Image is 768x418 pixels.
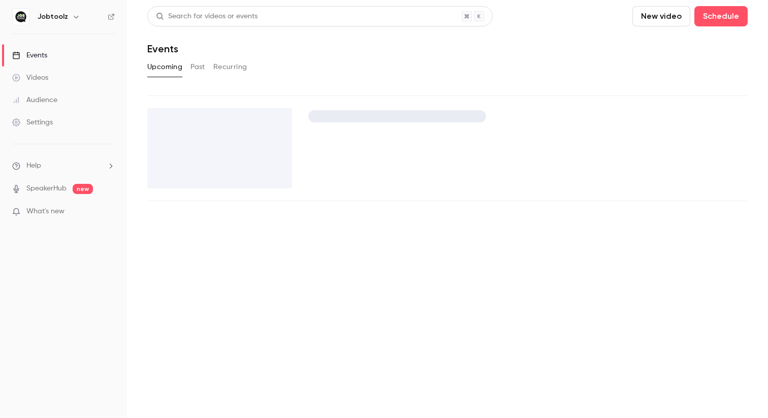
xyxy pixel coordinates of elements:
[73,184,93,194] span: new
[12,73,48,83] div: Videos
[12,160,115,171] li: help-dropdown-opener
[38,12,68,22] h6: Jobtoolz
[26,206,65,217] span: What's new
[694,6,748,26] button: Schedule
[12,95,57,105] div: Audience
[12,117,53,127] div: Settings
[13,9,29,25] img: Jobtoolz
[156,11,258,22] div: Search for videos or events
[213,59,247,75] button: Recurring
[147,59,182,75] button: Upcoming
[147,43,178,55] h1: Events
[12,50,47,60] div: Events
[632,6,690,26] button: New video
[190,59,205,75] button: Past
[26,183,67,194] a: SpeakerHub
[26,160,41,171] span: Help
